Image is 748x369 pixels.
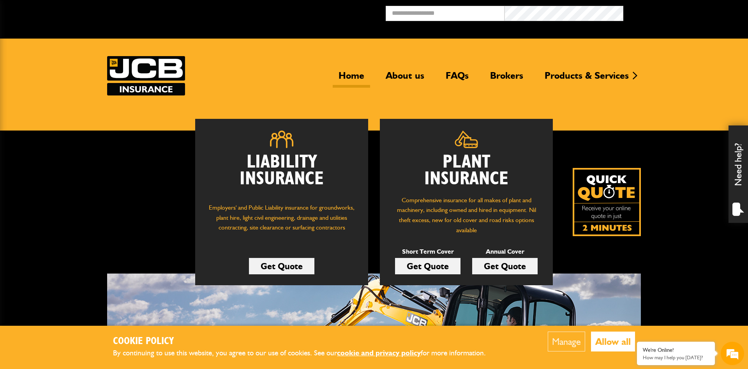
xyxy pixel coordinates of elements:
h2: Cookie Policy [113,335,499,348]
img: JCB Insurance Services logo [107,56,185,95]
a: Home [333,70,370,88]
p: By continuing to use this website, you agree to our use of cookies. See our for more information. [113,347,499,359]
h2: Liability Insurance [207,154,356,195]
a: FAQs [440,70,475,88]
button: Allow all [591,332,635,351]
a: Products & Services [539,70,635,88]
a: Get Quote [395,258,460,274]
a: Brokers [484,70,529,88]
p: How may I help you today? [643,355,709,360]
p: Short Term Cover [395,247,460,257]
img: Quick Quote [573,168,641,236]
a: About us [380,70,430,88]
button: Broker Login [623,6,742,18]
a: Get Quote [249,258,314,274]
p: Employers' and Public Liability insurance for groundworks, plant hire, light civil engineering, d... [207,203,356,240]
a: JCB Insurance Services [107,56,185,95]
a: cookie and privacy policy [337,348,421,357]
div: We're Online! [643,347,709,353]
button: Manage [548,332,585,351]
h2: Plant Insurance [392,154,541,187]
div: Need help? [729,125,748,223]
p: Comprehensive insurance for all makes of plant and machinery, including owned and hired in equipm... [392,195,541,235]
p: Annual Cover [472,247,538,257]
a: Get your insurance quote isn just 2-minutes [573,168,641,236]
a: Get Quote [472,258,538,274]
